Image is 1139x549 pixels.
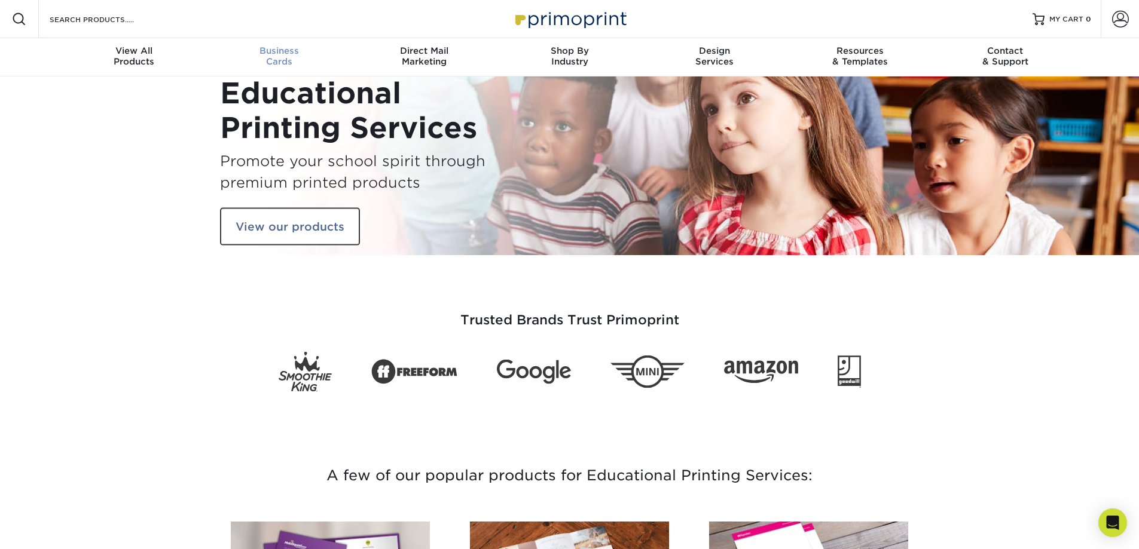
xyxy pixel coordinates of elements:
[206,38,352,76] a: BusinessCards
[62,38,207,76] a: View AllProducts
[352,38,497,76] a: Direct MailMarketing
[497,38,642,76] a: Shop ByIndustry
[1049,14,1083,24] span: MY CART
[352,45,497,67] div: Marketing
[206,45,352,67] div: Cards
[724,360,798,383] img: Amazon
[220,76,561,145] h1: Educational Printing Services
[206,45,352,56] span: Business
[642,45,787,67] div: Services
[933,45,1078,67] div: & Support
[510,6,630,32] img: Primoprint
[48,12,165,26] input: SEARCH PRODUCTS.....
[497,45,642,56] span: Shop By
[642,38,787,76] a: DesignServices
[1098,508,1127,537] div: Open Intercom Messenger
[352,45,497,56] span: Direct Mail
[279,352,332,392] img: Smoothie King
[933,38,1078,76] a: Contact& Support
[787,45,933,56] span: Resources
[787,45,933,67] div: & Templates
[1086,15,1091,23] span: 0
[787,38,933,76] a: Resources& Templates
[642,45,787,56] span: Design
[220,207,360,246] a: View our products
[371,352,457,391] img: Freeform
[838,355,861,388] img: Goodwill
[220,150,561,193] h3: Promote your school spirit through premium printed products
[220,434,920,517] h3: A few of our popular products for Educational Printing Services:
[933,45,1078,56] span: Contact
[220,284,920,342] h3: Trusted Brands Trust Primoprint
[497,360,571,384] img: Google
[62,45,207,67] div: Products
[497,45,642,67] div: Industry
[62,45,207,56] span: View All
[610,355,685,388] img: Mini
